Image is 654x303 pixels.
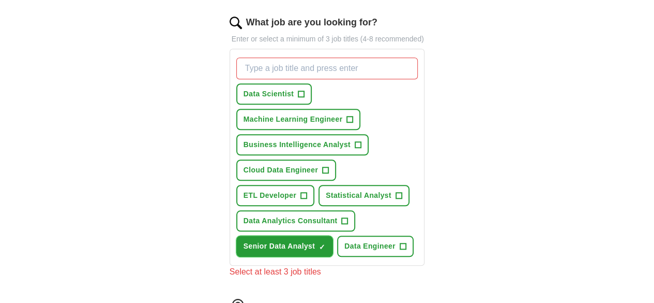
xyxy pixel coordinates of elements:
[236,236,333,257] button: Senior Data Analyst✓
[318,185,409,206] button: Statistical Analyst
[236,134,369,155] button: Business Intelligence Analyst
[244,215,338,226] span: Data Analytics Consultant
[319,243,325,251] span: ✓
[236,109,361,130] button: Machine Learning Engineer
[236,210,356,232] button: Data Analytics Consultant
[244,241,315,252] span: Senior Data Analyst
[230,34,425,45] p: Enter or select a minimum of 3 job titles (4-8 recommended)
[326,190,391,201] span: Statistical Analyst
[236,57,418,79] input: Type a job title and press enter
[337,236,414,257] button: Data Engineer
[244,190,296,201] span: ETL Developer
[244,165,318,176] span: Cloud Data Engineer
[244,89,294,99] span: Data Scientist
[244,114,343,125] span: Machine Learning Engineer
[246,16,377,30] label: What job are you looking for?
[244,139,351,150] span: Business Intelligence Analyst
[344,241,396,252] span: Data Engineer
[230,266,425,278] div: Select at least 3 job titles
[236,160,336,181] button: Cloud Data Engineer
[236,185,314,206] button: ETL Developer
[230,17,242,29] img: search.png
[236,83,312,105] button: Data Scientist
